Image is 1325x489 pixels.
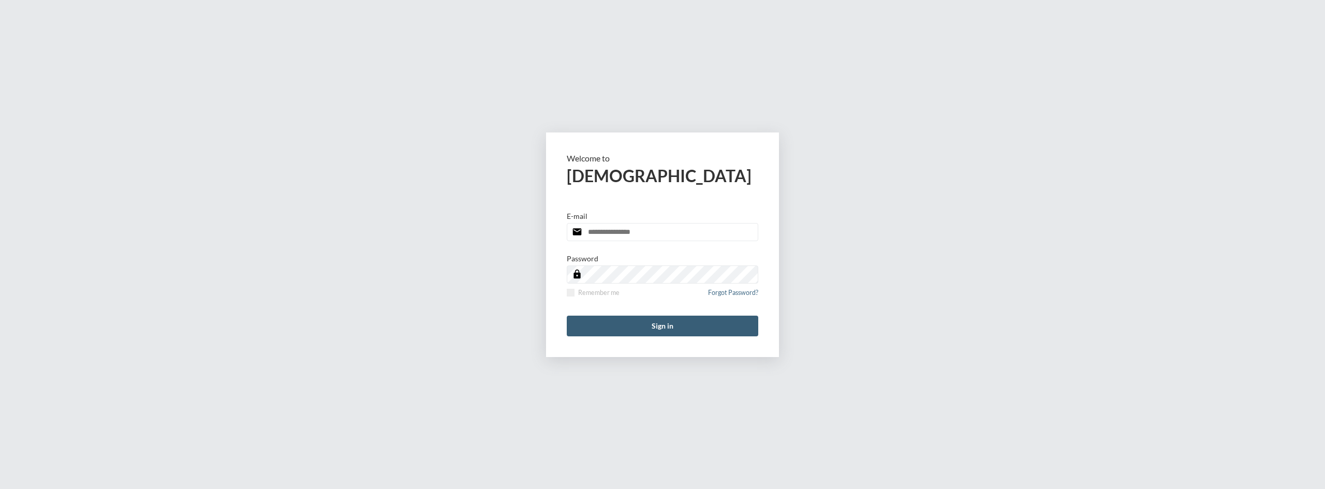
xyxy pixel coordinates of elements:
[567,254,598,263] p: Password
[708,289,758,303] a: Forgot Password?
[567,212,587,220] p: E-mail
[567,289,620,297] label: Remember me
[567,316,758,336] button: Sign in
[567,153,758,163] p: Welcome to
[567,166,758,186] h2: [DEMOGRAPHIC_DATA]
